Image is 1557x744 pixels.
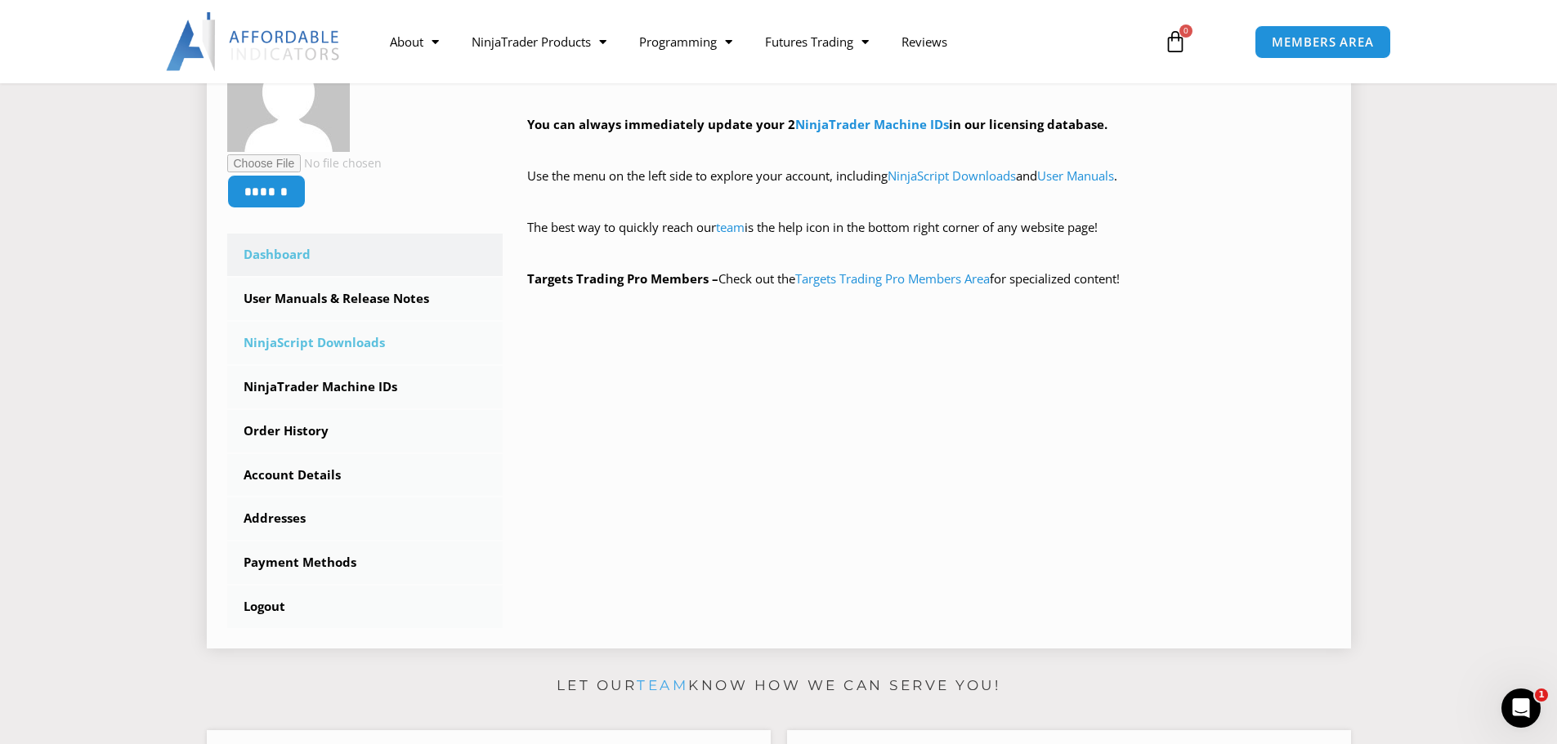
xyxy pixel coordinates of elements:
a: team [716,219,745,235]
p: Use the menu on the left side to explore your account, including and . [527,165,1331,211]
p: Let our know how we can serve you! [207,673,1351,699]
p: Check out the for specialized content! [527,268,1331,291]
img: 3e4215732b480a577a431e02f023b14788c37309de45a39fd5140d6c46472014 [227,29,350,152]
a: Dashboard [227,234,503,276]
a: Account Details [227,454,503,497]
nav: Menu [374,23,1145,60]
span: MEMBERS AREA [1272,36,1374,48]
strong: Targets Trading Pro Members – [527,270,718,287]
a: MEMBERS AREA [1255,25,1391,59]
nav: Account pages [227,234,503,628]
a: Reviews [885,23,964,60]
a: Order History [227,410,503,452]
a: User Manuals [1037,167,1114,184]
a: Payment Methods [227,541,503,584]
a: NinjaScript Downloads [227,322,503,364]
a: Addresses [227,497,503,540]
span: 1 [1535,688,1548,702]
a: NinjaTrader Machine IDs [795,116,949,132]
strong: You can always immediately update your 2 in our licensing database. [527,116,1107,132]
div: Hey ! Welcome to the Members Area. Thank you for being a valuable customer! [527,36,1331,291]
a: team [637,677,688,693]
a: 0 [1139,18,1211,65]
a: Programming [623,23,749,60]
p: The best way to quickly reach our is the help icon in the bottom right corner of any website page! [527,216,1331,262]
img: LogoAI | Affordable Indicators – NinjaTrader [166,12,342,71]
a: Logout [227,586,503,628]
a: Futures Trading [749,23,885,60]
span: 0 [1179,25,1192,38]
a: User Manuals & Release Notes [227,278,503,320]
a: Targets Trading Pro Members Area [795,270,990,287]
iframe: Intercom live chat [1501,688,1541,728]
a: NinjaTrader Machine IDs [227,366,503,408]
a: About [374,23,455,60]
a: NinjaTrader Products [455,23,623,60]
a: NinjaScript Downloads [888,167,1016,184]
